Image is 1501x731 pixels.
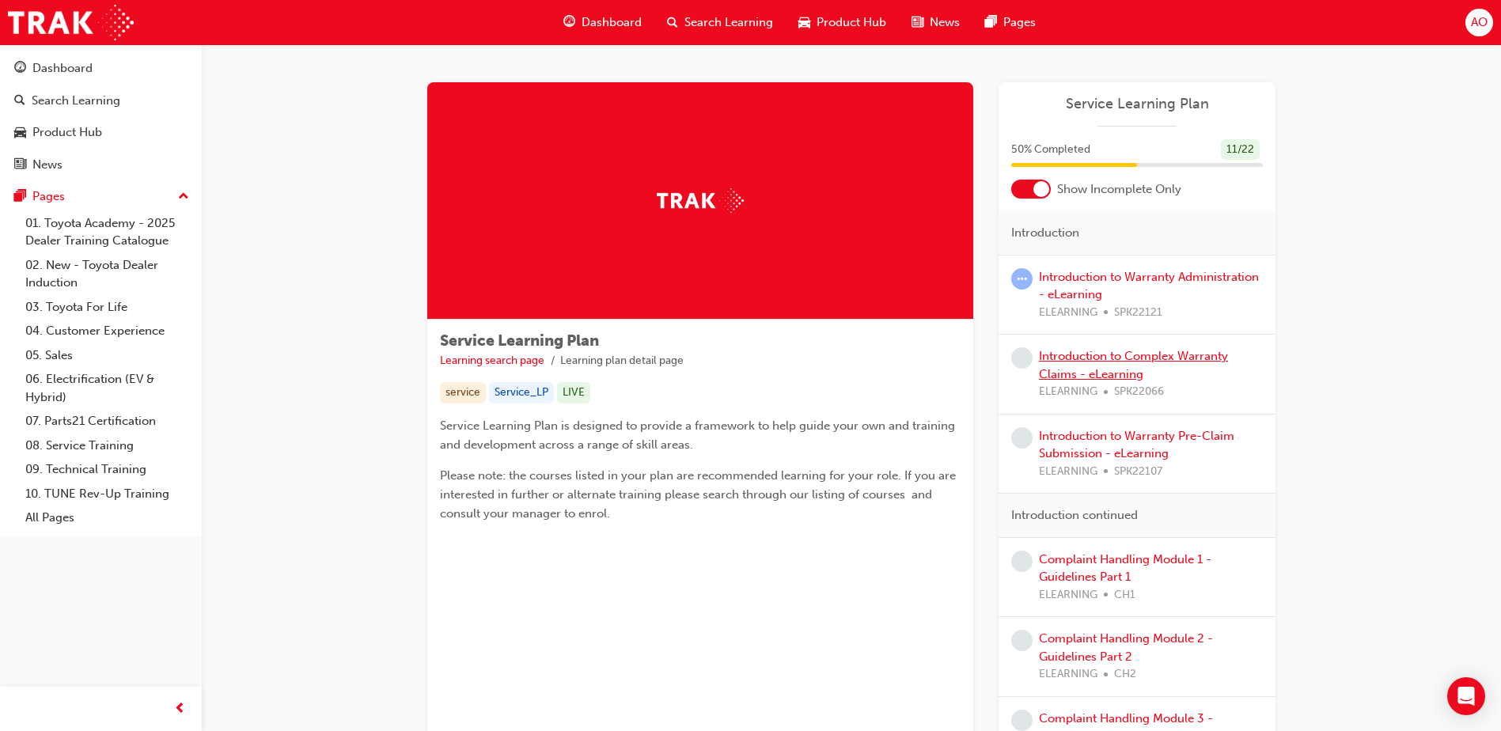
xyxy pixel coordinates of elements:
span: Product Hub [817,13,886,32]
span: ELEARNING [1039,665,1097,684]
span: news-icon [912,13,923,32]
button: Pages [6,182,195,211]
div: Pages [32,187,65,206]
div: Service_LP [489,382,554,403]
span: search-icon [14,94,25,108]
span: SPK22107 [1114,463,1162,481]
div: 11 / 22 [1221,139,1260,161]
span: ELEARNING [1039,463,1097,481]
a: 08. Service Training [19,434,195,458]
a: Introduction to Warranty Administration - eLearning [1039,270,1259,302]
span: learningRecordVerb_NONE-icon [1011,710,1033,731]
span: 50 % Completed [1011,141,1090,159]
span: CH1 [1114,586,1135,604]
span: learningRecordVerb_NONE-icon [1011,551,1033,572]
li: Learning plan detail page [560,352,684,370]
a: Service Learning Plan [1011,95,1263,113]
a: Learning search page [440,354,544,367]
span: search-icon [667,13,678,32]
span: learningRecordVerb_NONE-icon [1011,427,1033,449]
a: Search Learning [6,86,195,116]
a: 05. Sales [19,343,195,368]
a: 10. TUNE Rev-Up Training [19,482,195,506]
div: Search Learning [32,92,120,110]
span: ELEARNING [1039,586,1097,604]
a: Dashboard [6,54,195,83]
a: Product Hub [6,118,195,147]
a: 04. Customer Experience [19,319,195,343]
a: 07. Parts21 Certification [19,409,195,434]
a: Introduction to Complex Warranty Claims - eLearning [1039,349,1228,381]
a: 02. New - Toyota Dealer Induction [19,253,195,295]
span: learningRecordVerb_NONE-icon [1011,347,1033,369]
span: Dashboard [582,13,642,32]
a: Complaint Handling Module 2 - Guidelines Part 2 [1039,631,1213,664]
span: SPK22066 [1114,383,1164,401]
span: guage-icon [563,13,575,32]
a: news-iconNews [899,6,972,39]
span: AO [1471,13,1488,32]
a: car-iconProduct Hub [786,6,899,39]
button: AO [1465,9,1493,36]
span: prev-icon [174,699,186,719]
a: 01. Toyota Academy - 2025 Dealer Training Catalogue [19,211,195,253]
button: DashboardSearch LearningProduct HubNews [6,51,195,182]
span: pages-icon [14,190,26,204]
a: pages-iconPages [972,6,1048,39]
span: SPK22121 [1114,304,1162,322]
span: learningRecordVerb_ATTEMPT-icon [1011,268,1033,290]
a: search-iconSearch Learning [654,6,786,39]
div: News [32,156,63,174]
a: guage-iconDashboard [551,6,654,39]
span: car-icon [798,13,810,32]
a: News [6,150,195,180]
a: Introduction to Warranty Pre-Claim Submission - eLearning [1039,429,1234,461]
span: Service Learning Plan is designed to provide a framework to help guide your own and training and ... [440,419,958,452]
span: ELEARNING [1039,383,1097,401]
span: Introduction [1011,224,1079,242]
a: All Pages [19,506,195,530]
span: Introduction continued [1011,506,1138,525]
div: service [440,382,486,403]
div: Dashboard [32,59,93,78]
span: Please note: the courses listed in your plan are recommended learning for your role. If you are i... [440,468,959,521]
img: Trak [8,5,134,40]
div: Open Intercom Messenger [1447,677,1485,715]
span: Service Learning Plan [440,331,599,350]
a: 09. Technical Training [19,457,195,482]
img: Trak [657,188,744,213]
span: Pages [1003,13,1036,32]
div: LIVE [557,382,590,403]
span: car-icon [14,126,26,140]
span: up-icon [178,187,189,207]
a: Complaint Handling Module 1 - Guidelines Part 1 [1039,552,1211,585]
span: ELEARNING [1039,304,1097,322]
span: CH2 [1114,665,1136,684]
a: 06. Electrification (EV & Hybrid) [19,367,195,409]
a: 03. Toyota For Life [19,295,195,320]
div: Product Hub [32,123,102,142]
span: news-icon [14,158,26,172]
span: guage-icon [14,62,26,76]
span: News [930,13,960,32]
span: Show Incomplete Only [1057,180,1181,199]
span: pages-icon [985,13,997,32]
span: learningRecordVerb_NONE-icon [1011,630,1033,651]
span: Search Learning [684,13,773,32]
